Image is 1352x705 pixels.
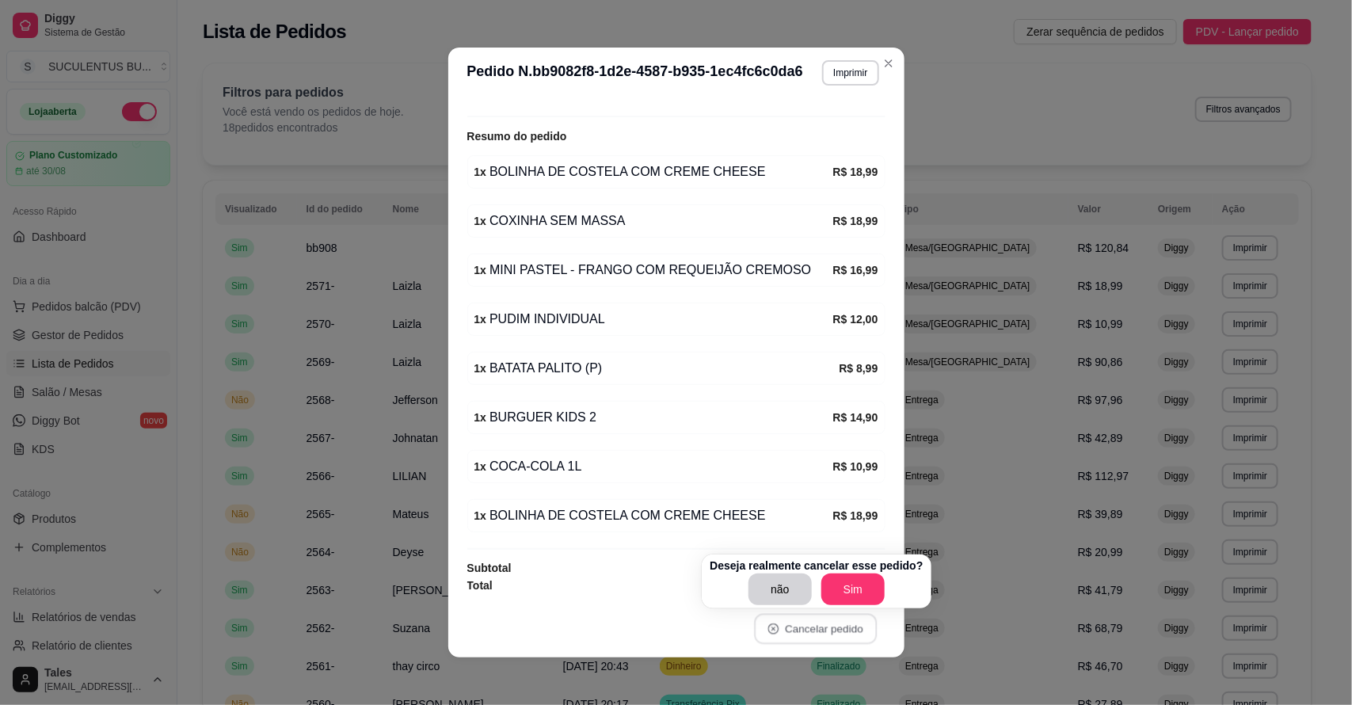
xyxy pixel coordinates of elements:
div: BATATA PALITO (P) [474,359,840,378]
button: Close [876,51,901,76]
button: Imprimir [822,60,878,86]
div: MINI PASTEL - FRANGO COM REQUEIJÃO CREMOSO [474,261,833,280]
strong: R$ 18,99 [833,166,878,178]
strong: Subtotal [467,562,512,574]
div: COXINHA SEM MASSA [474,211,833,231]
strong: R$ 18,99 [833,215,878,227]
strong: Resumo do pedido [467,130,567,143]
strong: 1 x [474,215,487,227]
button: close-circleCancelar pedido [754,614,877,645]
div: BOLINHA DE COSTELA COM CREME CHEESE [474,162,833,181]
span: close-circle [767,623,779,634]
div: BURGUER KIDS 2 [474,408,833,427]
strong: R$ 8,99 [839,362,878,375]
strong: 1 x [474,509,487,522]
button: não [748,574,812,605]
div: PUDIM INDIVIDUAL [474,310,833,329]
strong: R$ 14,90 [833,411,878,424]
strong: 1 x [474,264,487,276]
button: Sim [821,574,885,605]
div: COCA-COLA 1L [474,457,833,476]
strong: 1 x [474,411,487,424]
strong: R$ 12,00 [833,313,878,326]
strong: 1 x [474,362,487,375]
strong: R$ 10,99 [833,460,878,473]
h3: Pedido N. bb9082f8-1d2e-4587-b935-1ec4fc6c0da6 [467,60,803,86]
p: Deseja realmente cancelar esse pedido? [710,558,923,574]
strong: R$ 16,99 [833,264,878,276]
strong: Total [467,579,493,592]
div: BOLINHA DE COSTELA COM CREME CHEESE [474,506,833,525]
strong: 1 x [474,313,487,326]
strong: 1 x [474,166,487,178]
strong: R$ 18,99 [833,509,878,522]
strong: 1 x [474,460,487,473]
